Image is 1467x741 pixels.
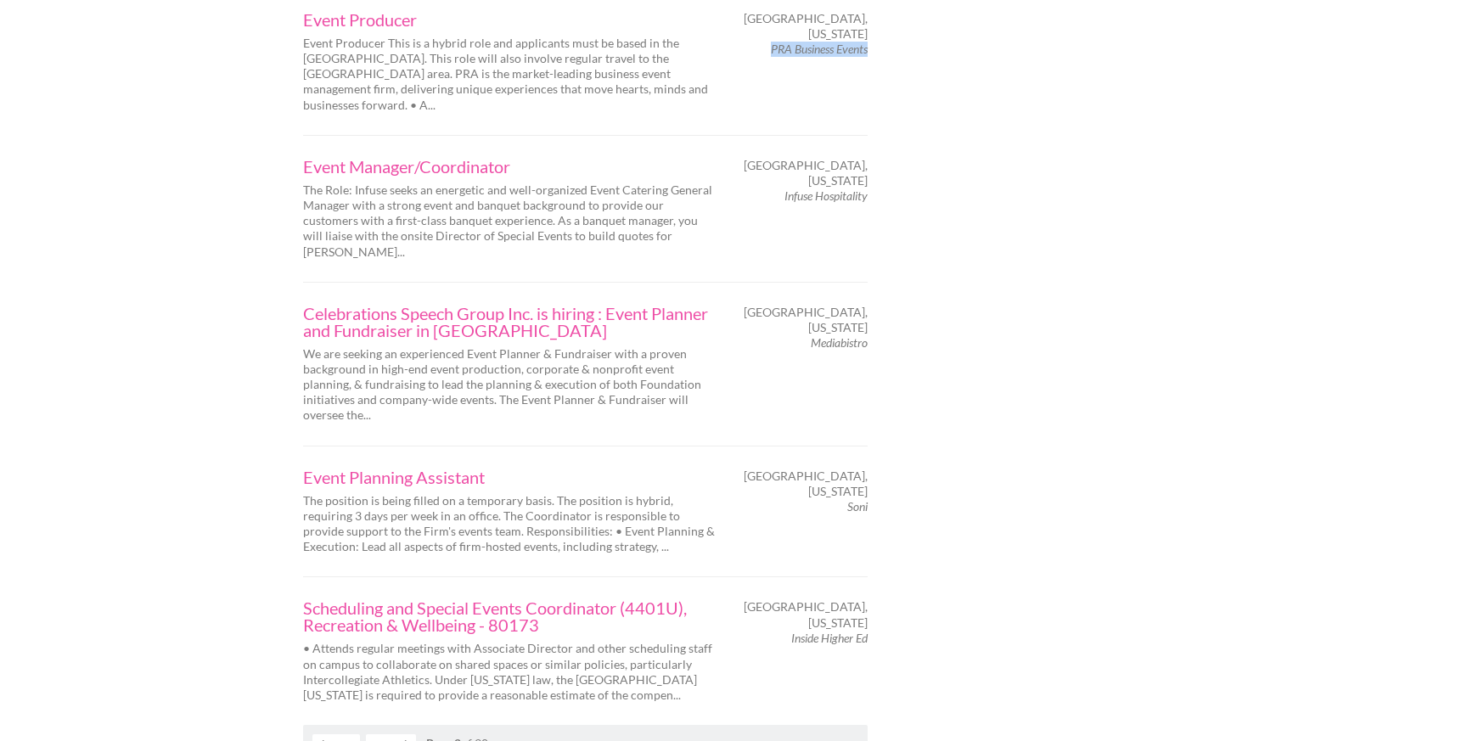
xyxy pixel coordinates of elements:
em: Soni [847,499,868,514]
span: [GEOGRAPHIC_DATA], [US_STATE] [744,469,868,499]
span: [GEOGRAPHIC_DATA], [US_STATE] [744,599,868,630]
p: Event Producer This is a hybrid role and applicants must be based in the [GEOGRAPHIC_DATA]. This ... [303,36,719,113]
a: Event Producer [303,11,719,28]
p: The Role: Infuse seeks an energetic and well-organized Event Catering General Manager with a stro... [303,182,719,260]
span: [GEOGRAPHIC_DATA], [US_STATE] [744,11,868,42]
em: Inside Higher Ed [791,631,868,645]
em: Mediabistro [811,335,868,350]
a: Event Manager/Coordinator [303,158,719,175]
p: • Attends regular meetings with Associate Director and other scheduling staff on campus to collab... [303,641,719,703]
a: Event Planning Assistant [303,469,719,486]
em: PRA Business Events [771,42,868,56]
em: Infuse Hospitality [784,188,868,203]
span: [GEOGRAPHIC_DATA], [US_STATE] [744,305,868,335]
p: We are seeking an experienced Event Planner & Fundraiser with a proven background in high-end eve... [303,346,719,424]
a: Scheduling and Special Events Coordinator (4401U), Recreation & Wellbeing - 80173 [303,599,719,633]
span: [GEOGRAPHIC_DATA], [US_STATE] [744,158,868,188]
a: Celebrations Speech Group Inc. is hiring : Event Planner and Fundraiser in [GEOGRAPHIC_DATA] [303,305,719,339]
p: The position is being filled on a temporary basis. The position is hybrid, requiring 3 days per w... [303,493,719,555]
